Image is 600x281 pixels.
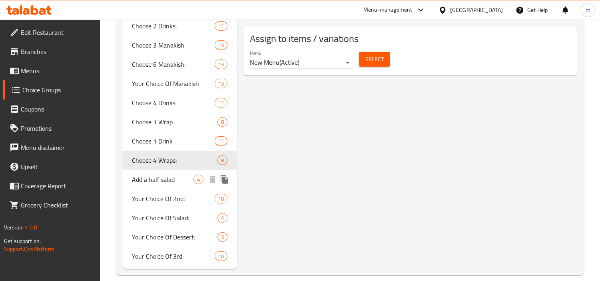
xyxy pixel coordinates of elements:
[122,112,237,132] div: Choose 1 Wrap8
[215,194,227,203] div: Choices
[4,236,41,246] span: Get support on:
[122,189,237,208] div: Your Choice Of 2nd:10
[215,251,227,261] div: Choices
[586,6,590,14] span: m
[21,124,94,133] span: Promotions
[3,176,100,195] a: Coverage Report
[218,233,227,241] span: 3
[122,170,237,189] div: Add a half salad4deleteduplicate
[122,247,237,266] div: Your Choice Of 3rd:10
[21,162,94,171] span: Upsell
[3,195,100,215] a: Grocery Checklist
[4,222,24,233] span: Version:
[132,21,214,31] span: Choose 2 Drinks:
[218,157,227,164] span: 8
[132,40,214,50] span: Choose 3 Manakish
[215,99,227,107] span: 11
[250,32,571,45] h2: Assign to items / variations
[21,47,94,56] span: Branches
[122,132,237,151] div: Choose 1 Drink11
[215,60,227,69] div: Choices
[215,42,227,49] span: 13
[215,22,227,30] span: 11
[132,117,217,127] span: Choose 1 Wrap
[122,55,237,74] div: Choose 6 Manakish:13
[359,52,390,67] button: Select
[122,151,237,170] div: Choose 4 Wraps:8
[3,138,100,157] a: Menu disclaimer
[132,98,214,108] span: Choose 4 Drinks
[365,54,384,64] span: Select
[122,16,237,36] div: Choose 2 Drinks:11
[132,175,193,184] span: Add a half salad
[3,23,100,42] a: Edit Restaurant
[215,80,227,88] span: 13
[132,79,214,88] span: Your Choice Of Manakish
[122,74,237,93] div: Your Choice Of Manakish13
[207,173,219,185] button: delete
[215,195,227,203] span: 10
[215,79,227,88] div: Choices
[218,118,227,126] span: 8
[132,155,217,165] span: Choose 4 Wraps:
[21,28,94,37] span: Edit Restaurant
[215,61,227,68] span: 13
[217,232,227,242] div: Choices
[132,194,214,203] span: Your Choice Of 2nd:
[219,173,231,185] button: duplicate
[215,40,227,50] div: Choices
[215,98,227,108] div: Choices
[250,50,261,55] label: Menu
[215,138,227,145] span: 11
[3,61,100,80] a: Menus
[4,244,55,254] a: Support.OpsPlatform
[122,36,237,55] div: Choose 3 Manakish13
[132,60,214,69] span: Choose 6 Manakish:
[3,42,100,61] a: Branches
[215,253,227,260] span: 10
[250,56,353,69] div: New Menu(Active)
[21,143,94,152] span: Menu disclaimer
[450,6,503,14] div: [GEOGRAPHIC_DATA]
[215,21,227,31] div: Choices
[3,119,100,138] a: Promotions
[194,176,203,183] span: 4
[122,93,237,112] div: Choose 4 Drinks11
[215,136,227,146] div: Choices
[25,222,37,233] span: 1.0.0
[21,200,94,210] span: Grocery Checklist
[122,208,237,227] div: Your Choice Of Salad:4
[132,232,217,242] span: Your Choice Of Dessert:
[132,213,217,223] span: Your Choice Of Salad:
[3,157,100,176] a: Upsell
[3,80,100,100] a: Choice Groups
[132,136,214,146] span: Choose 1 Drink
[132,251,214,261] span: Your Choice Of 3rd:
[218,214,227,222] span: 4
[217,117,227,127] div: Choices
[122,227,237,247] div: Your Choice Of Dessert:3
[21,104,94,114] span: Coupons
[21,66,94,76] span: Menus
[363,5,413,15] div: Menu-management
[21,181,94,191] span: Coverage Report
[22,85,94,95] span: Choice Groups
[217,155,227,165] div: Choices
[217,213,227,223] div: Choices
[3,100,100,119] a: Coupons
